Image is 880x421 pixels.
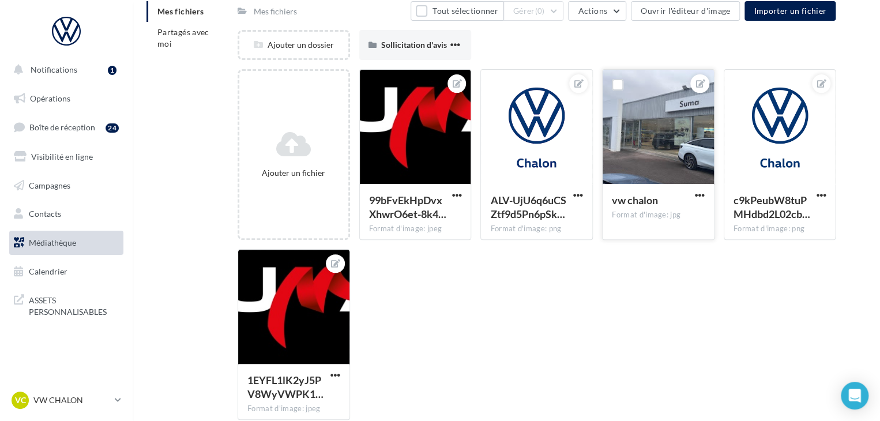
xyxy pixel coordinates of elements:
div: Ajouter un dossier [239,39,348,51]
a: Visibilité en ligne [7,145,126,169]
button: Tout sélectionner [411,1,503,21]
span: ALV-UjU6q6uCSZtf9d5Pn6pSk-X0wtOhVwut3u6hmuh2wcx42vessgYI [490,194,566,220]
p: VW CHALON [33,394,110,406]
div: Mes fichiers [254,6,297,17]
span: Calendrier [29,266,67,276]
span: Actions [578,6,607,16]
span: c9kPeubW8tuPMHdbd2L02cbU2d8hmiJgFh9ew43NLDmKkV8nbBwHQi8hbUGX6SjbfpLmNAa570RrSkV0oQ=s0 [734,194,810,220]
div: 1 [108,66,116,75]
span: Visibilité en ligne [31,152,93,161]
span: Opérations [30,93,70,103]
span: Partagés avec moi [157,27,209,48]
span: ASSETS PERSONNALISABLES [29,292,119,317]
span: 99bFvEkHpDvxXhwrO6et-8k40Ne_Z-bcbm-QFv91Fm-giQuoe0XtuxUE7MPETYVeaz5NaTsERWxCrP-p-Q=s0 [369,194,446,220]
a: Calendrier [7,260,126,284]
div: Ajouter un fichier [244,167,344,179]
button: Ouvrir l'éditeur d'image [631,1,740,21]
span: VC [15,394,26,406]
span: Mes fichiers [157,6,204,16]
a: Contacts [7,202,126,226]
span: Médiathèque [29,238,76,247]
a: ASSETS PERSONNALISABLES [7,288,126,322]
div: Format d'image: png [734,224,826,234]
span: Campagnes [29,180,70,190]
div: Format d'image: jpeg [247,404,340,414]
a: VC VW CHALON [9,389,123,411]
span: Boîte de réception [29,122,95,132]
button: Actions [568,1,626,21]
div: 24 [106,123,119,133]
button: Notifications 1 [7,58,121,82]
div: Format d'image: jpeg [369,224,462,234]
span: Importer un fichier [754,6,826,16]
a: Médiathèque [7,231,126,255]
button: Importer un fichier [744,1,836,21]
button: Gérer(0) [503,1,564,21]
a: Campagnes [7,174,126,198]
span: Notifications [31,65,77,74]
div: Open Intercom Messenger [841,382,868,409]
span: Contacts [29,209,61,219]
a: Boîte de réception24 [7,115,126,140]
span: vw chalon [612,194,658,206]
div: Format d'image: jpg [612,210,705,220]
span: (0) [535,6,545,16]
a: Opérations [7,87,126,111]
div: Format d'image: png [490,224,583,234]
span: Sollicitation d'avis [381,40,447,50]
span: 1EYFL1lK2yJ5PV8WyVWPK1fFx07KsogsyYBO0xUXMwEq8s8ucpDfkrmfiaDgJNdjFqv3k10Vbcz03Xuc7A=s0 [247,374,324,400]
